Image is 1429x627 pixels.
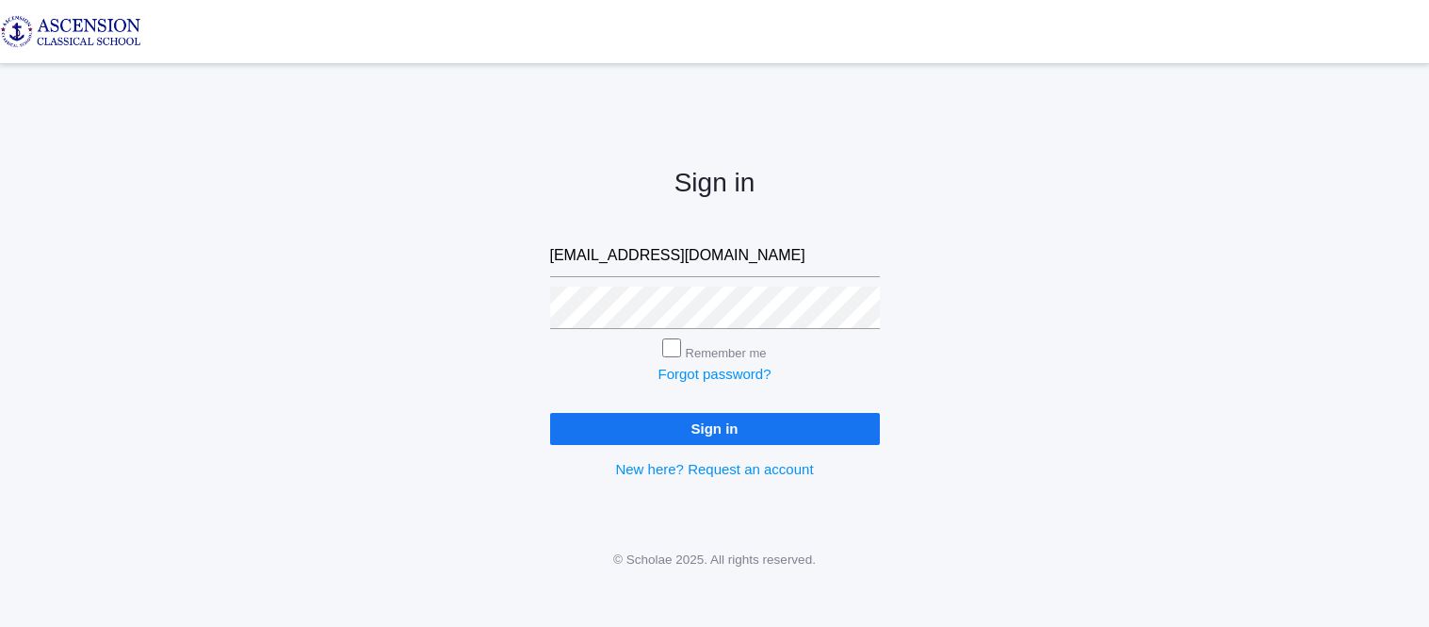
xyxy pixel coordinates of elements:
a: Forgot password? [658,366,771,382]
input: Sign in [550,413,880,444]
label: Remember me [686,346,767,360]
a: New here? Request an account [615,461,813,477]
input: Email address [550,235,880,277]
h2: Sign in [550,169,880,198]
